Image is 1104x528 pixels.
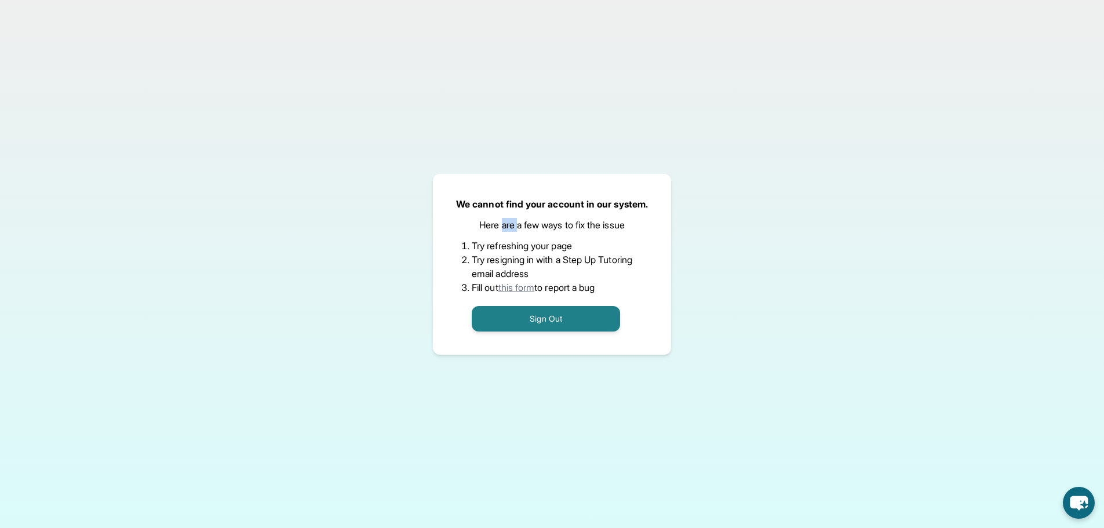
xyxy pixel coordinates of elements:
[498,282,535,293] a: this form
[472,253,632,281] li: Try resigning in with a Step Up Tutoring email address
[472,306,620,332] button: Sign Out
[479,218,625,232] p: Here are a few ways to fix the issue
[1063,487,1095,519] button: chat-button
[472,312,620,324] a: Sign Out
[472,281,632,294] li: Fill out to report a bug
[456,197,648,211] p: We cannot find your account in our system.
[472,239,632,253] li: Try refreshing your page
